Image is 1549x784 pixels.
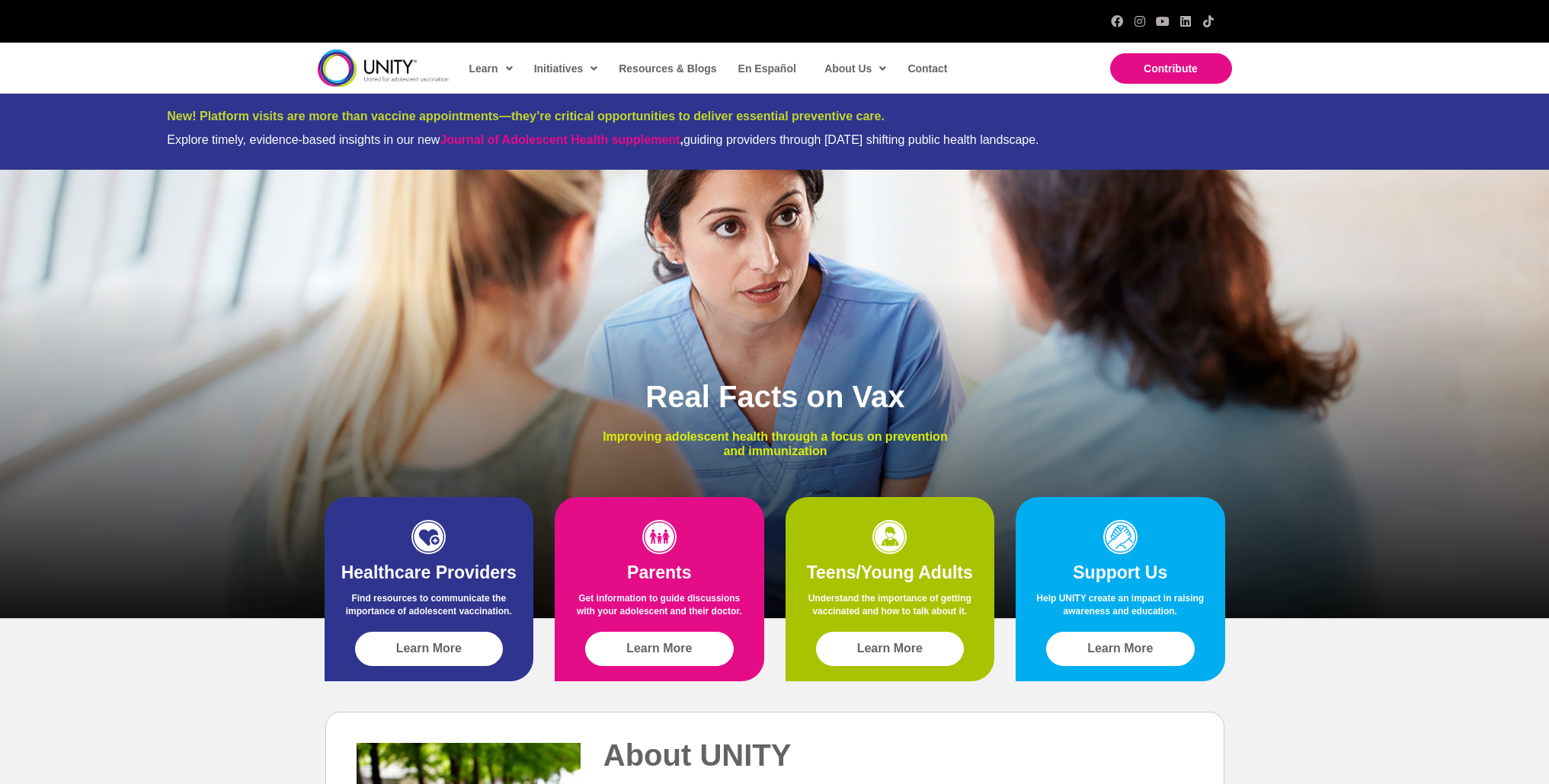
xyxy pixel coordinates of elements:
[816,632,965,666] a: Learn More
[731,51,802,86] a: En Español
[167,110,885,123] span: New! Platform visits are more than vaccine appointments—they’re critical opportunities to deliver...
[340,562,519,585] h2: Healthcare Providers
[1031,562,1210,585] h2: Support Us
[611,51,722,86] a: Resources & Blogs
[1179,15,1192,27] a: LinkedIn
[440,133,680,146] a: Journal of Adolescent Health supplement
[469,57,513,80] span: Learn
[440,133,683,146] strong: ,
[570,562,749,585] h2: Parents
[645,380,904,413] span: Real Facts on Vax
[642,520,677,554] img: icon-parents-1
[817,51,892,86] a: About Us
[167,132,1381,147] div: Explore timely, evidence-based insights in our new guiding providers through [DATE] shifting publ...
[603,738,792,772] span: About UNITY
[857,642,923,655] span: Learn More
[626,642,692,655] span: Learn More
[824,57,886,80] span: About Us
[591,429,959,458] p: Improving adolescent health through a focus on prevention and immunization
[801,592,980,626] p: Understand the importance of getting vaccinated and how to talk about it.
[1157,15,1169,27] a: YouTube
[1103,520,1138,554] img: icon-support-1
[738,62,796,75] span: En Español
[1031,592,1210,626] p: Help UNITY create an impact in raising awareness and education.
[1144,62,1198,75] span: Contribute
[1046,632,1195,666] a: Learn More
[900,51,953,86] a: Contact
[1110,53,1232,84] a: Contribute
[1134,15,1146,27] a: Instagram
[801,562,980,585] h2: Teens/Young Adults
[1111,15,1123,27] a: Facebook
[355,632,504,666] a: Learn More
[411,520,446,554] img: icon-HCP-1
[1087,642,1153,655] span: Learn More
[340,592,519,626] p: Find resources to communicate the importance of adolescent vaccination.
[396,642,462,655] span: Learn More
[534,57,598,80] span: Initiatives
[585,632,734,666] a: Learn More
[619,62,716,75] span: Resources & Blogs
[907,62,947,75] span: Contact
[872,520,907,554] img: icon-teens-1
[1202,15,1215,27] a: TikTok
[570,592,749,626] p: Get information to guide discussions with your adolescent and their doctor.
[318,49,449,87] img: unity-logo-dark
